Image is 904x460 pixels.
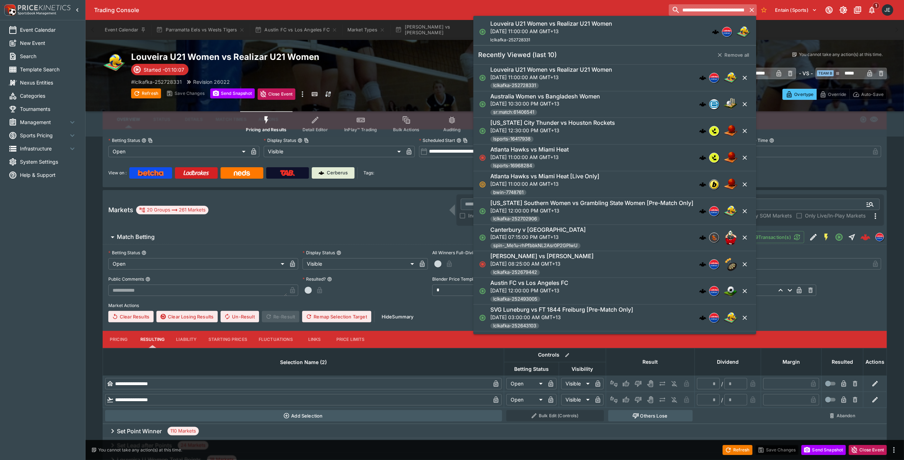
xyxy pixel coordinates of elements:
[479,208,486,215] svg: Open
[144,66,184,73] p: Started -01:10:07
[723,445,753,455] button: Refresh
[98,447,182,453] p: You cannot take any action(s) at this time.
[699,314,706,321] img: logo-cerberus.svg
[712,28,719,35] img: logo-cerberus.svg
[303,250,335,256] p: Display Status
[709,313,719,322] img: lclkafka.png
[20,158,77,165] span: System Settings
[156,311,218,322] button: Clear Losing Results
[479,261,486,268] svg: Closed
[871,212,880,220] svg: More
[506,378,545,389] div: Open
[108,206,133,214] h5: Markets
[699,287,706,295] img: logo-cerberus.svg
[699,234,706,241] img: logo-cerberus.svg
[801,445,846,455] button: Send Snapshot
[490,153,569,161] p: [DATE] 11:00:00 AM GMT+13
[103,331,135,348] button: Pricing
[721,380,723,388] div: /
[319,170,324,176] img: Cerberus
[280,170,295,176] img: TabNZ
[490,100,600,108] p: [DATE] 10:30:00 PM GMT+13
[250,20,342,40] button: Austin FC vs Los Angeles FC
[210,88,255,98] button: Send Snapshot
[479,74,486,81] svg: Open
[131,78,182,86] p: Copy To Clipboard
[823,4,836,16] button: Connected to PK
[713,49,754,61] button: Remove all
[490,119,615,127] h6: [US_STATE] City Thunder vs Houston Rockets
[873,2,880,9] span: 1
[699,154,706,161] img: logo-cerberus.svg
[490,93,600,100] h6: Australia Women vs Bangladesh Women
[620,378,632,389] button: Win
[117,428,162,435] h6: Set Point Winner
[722,27,732,36] img: lclkafka.png
[769,138,774,143] button: Play Resume Time
[327,169,348,177] p: Cerberus
[490,260,594,268] p: [DATE] 08:25:00 AM GMT+13
[20,118,68,126] span: Management
[108,300,881,311] label: Market Actions
[748,231,804,243] button: 29Transaction(s)
[262,311,299,322] span: Re-Result
[723,204,738,218] img: volleyball.png
[657,378,668,389] button: Push
[258,88,296,100] button: Close Event
[221,311,259,322] button: Un-Result
[709,233,719,242] img: sportingsolutions.jpeg
[794,91,813,98] p: Overtype
[699,287,706,295] div: cerberus
[94,6,666,14] div: Trading Console
[490,162,535,169] span: lsports-16968284
[139,206,206,214] div: 20 Groups 261 Markets
[20,171,77,179] span: Help & Support
[131,88,161,98] button: Refresh
[695,348,761,375] th: Dividend
[490,280,568,287] h6: Austin FC vs Los Angeles FC
[723,71,738,85] img: volleyball.png
[699,261,706,268] div: cerberus
[20,132,68,139] span: Sports Pricing
[20,52,77,60] span: Search
[240,111,749,137] div: Event type filters
[148,138,153,143] button: Copy To Clipboard
[246,127,286,132] span: Pricing and Results
[479,101,486,108] svg: Open
[490,146,569,154] h6: Atlanta Hawks vs Miami Heat
[709,206,719,216] div: lclkafka
[138,170,164,176] img: Betcha
[103,51,125,74] img: volleyball.png
[344,127,377,132] span: InPlay™ Trading
[504,348,606,362] th: Controls
[736,25,750,39] img: volleyball.png
[849,445,887,455] button: Close Event
[833,231,846,244] button: Open
[712,28,719,35] div: cerberus
[782,89,887,100] div: Start From
[709,313,719,323] div: lclkafka
[817,70,834,76] span: Team B
[490,180,599,188] p: [DATE] 11:00:00 AM GMT+13
[709,179,719,189] div: bwin
[377,311,418,322] button: HideSummary
[709,260,719,269] img: lclkafka.png
[699,74,706,81] img: logo-cerberus.svg
[722,27,732,37] div: lclkafka
[490,109,537,116] span: sr:match:61406541
[108,167,126,179] label: View on :
[2,3,16,17] img: PriceKinetics Logo
[490,66,612,73] h6: Louveira U21 Women vs Realizar U21 Women
[822,348,863,375] th: Resulted
[327,277,332,282] button: Resulted?
[699,208,706,215] div: cerberus
[312,167,355,179] a: Cerberus
[799,70,813,77] h6: - VS -
[876,233,884,241] img: lclkafka
[875,233,884,241] div: lclkafka
[304,138,309,143] button: Copy To Clipboard
[608,378,620,389] button: Not Set
[632,378,644,389] button: Lose
[490,253,594,260] h6: [PERSON_NAME] vs [PERSON_NAME]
